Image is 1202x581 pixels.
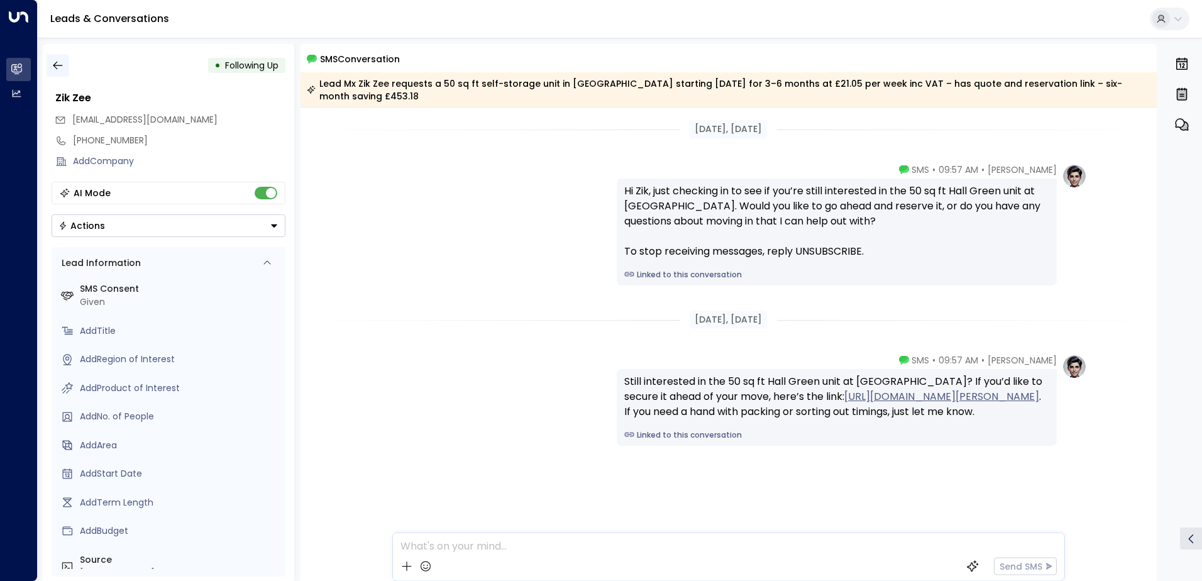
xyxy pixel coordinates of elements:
[981,354,984,367] span: •
[624,184,1049,259] div: Hi Zik, just checking in to see if you’re still interested in the 50 sq ft Hall Green unit at [GE...
[912,163,929,176] span: SMS
[932,163,935,176] span: •
[73,134,285,147] div: [PHONE_NUMBER]
[988,354,1057,367] span: [PERSON_NAME]
[80,553,280,567] label: Source
[214,54,221,77] div: •
[72,113,218,126] span: [EMAIL_ADDRESS][DOMAIN_NAME]
[624,269,1049,280] a: Linked to this conversation
[1062,354,1087,379] img: profile-logo.png
[55,91,285,106] div: Zik Zee
[80,496,280,509] div: AddTerm Length
[58,220,105,231] div: Actions
[932,354,935,367] span: •
[844,389,1039,404] a: [URL][DOMAIN_NAME][PERSON_NAME]
[80,567,280,580] div: [PHONE_NUMBER]
[80,324,280,338] div: AddTitle
[988,163,1057,176] span: [PERSON_NAME]
[1062,163,1087,189] img: profile-logo.png
[624,429,1049,441] a: Linked to this conversation
[80,282,280,296] label: SMS Consent
[320,52,400,66] span: SMS Conversation
[307,77,1150,102] div: Lead Mx Zik Zee requests a 50 sq ft self-storage unit in [GEOGRAPHIC_DATA] starting [DATE] for 3–...
[80,524,280,538] div: AddBudget
[73,155,285,168] div: AddCompany
[981,163,984,176] span: •
[80,296,280,309] div: Given
[80,439,280,452] div: AddArea
[624,374,1049,419] div: Still interested in the 50 sq ft Hall Green unit at [GEOGRAPHIC_DATA]? If you’d like to secure it...
[939,354,978,367] span: 09:57 AM
[80,353,280,366] div: AddRegion of Interest
[50,11,169,26] a: Leads & Conversations
[72,113,218,126] span: zikzee@gmail.com
[80,382,280,395] div: AddProduct of Interest
[225,59,278,72] span: Following Up
[690,120,767,138] div: [DATE], [DATE]
[939,163,978,176] span: 09:57 AM
[52,214,285,237] button: Actions
[74,187,111,199] div: AI Mode
[57,257,141,270] div: Lead Information
[52,214,285,237] div: Button group with a nested menu
[690,311,767,329] div: [DATE], [DATE]
[80,410,280,423] div: AddNo. of People
[912,354,929,367] span: SMS
[80,467,280,480] div: AddStart Date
